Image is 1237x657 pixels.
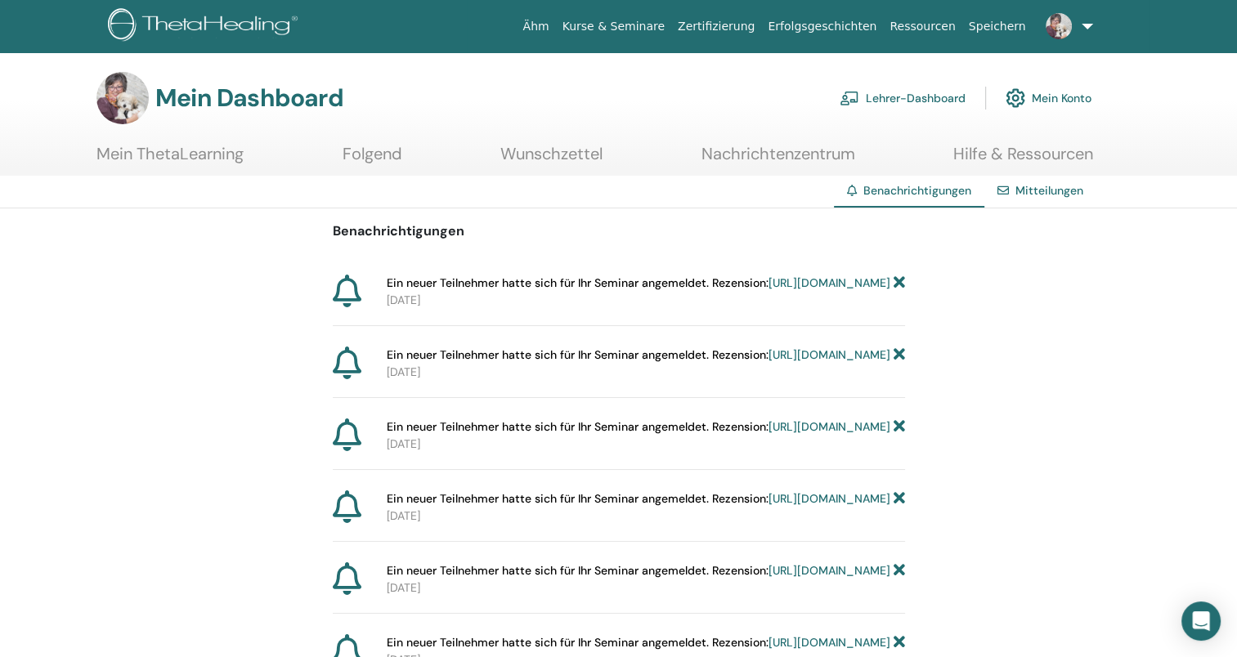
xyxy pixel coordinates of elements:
[387,490,890,507] span: Ein neuer Teilnehmer hatte sich für Ihr Seminar angemeldet. Rezension:
[387,562,890,579] span: Ein neuer Teilnehmer hatte sich für Ihr Seminar angemeldet. Rezension:
[953,144,1093,176] a: Hilfe & Ressourcen
[769,491,890,506] a: [URL][DOMAIN_NAME]
[387,346,890,364] span: Ein neuer Teilnehmer hatte sich für Ihr Seminar angemeldet. Rezension:
[840,91,859,105] img: chalkboard-teacher.svg
[96,72,149,124] img: default.jpg
[343,144,402,176] a: Folgend
[1015,183,1083,198] a: Mitteilungen
[769,419,890,434] a: [URL][DOMAIN_NAME]
[108,8,303,45] img: logo.png
[866,91,966,105] font: Lehrer-Dashboard
[769,347,890,362] a: [URL][DOMAIN_NAME]
[840,80,966,116] a: Lehrer-Dashboard
[500,144,603,176] a: Wunschzettel
[1006,84,1025,112] img: cog.svg
[387,364,905,381] p: [DATE]
[883,11,961,42] a: Ressourcen
[769,563,890,578] a: [URL][DOMAIN_NAME]
[387,436,905,453] p: [DATE]
[387,579,905,597] p: [DATE]
[333,221,905,241] p: Benachrichtigungen
[671,11,761,42] a: Zertifizierung
[761,11,883,42] a: Erfolgsgeschichten
[1006,80,1091,116] a: Mein Konto
[863,183,971,198] span: Benachrichtigungen
[1032,91,1091,105] font: Mein Konto
[387,634,890,651] span: Ein neuer Teilnehmer hatte sich für Ihr Seminar angemeldet. Rezension:
[387,292,905,309] p: [DATE]
[155,83,343,113] h3: Mein Dashboard
[387,507,905,525] p: [DATE]
[387,418,890,436] span: Ein neuer Teilnehmer hatte sich für Ihr Seminar angemeldet. Rezension:
[556,11,671,42] a: Kurse & Seminare
[769,275,890,290] a: [URL][DOMAIN_NAME]
[96,144,244,176] a: Mein ThetaLearning
[701,144,855,176] a: Nachrichtenzentrum
[769,635,890,650] a: [URL][DOMAIN_NAME]
[1046,13,1072,39] img: default.jpg
[516,11,555,42] a: Ähm
[962,11,1033,42] a: Speichern
[1181,601,1221,641] div: Öffnen Sie den Intercom Messenger
[387,275,890,292] span: Ein neuer Teilnehmer hatte sich für Ihr Seminar angemeldet. Rezension:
